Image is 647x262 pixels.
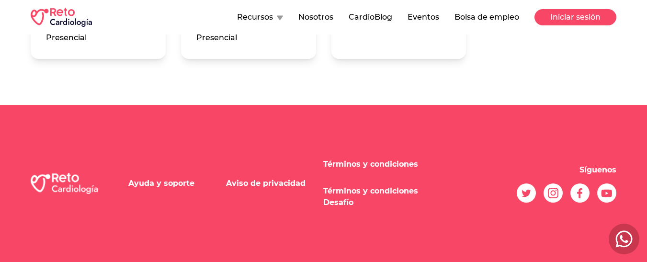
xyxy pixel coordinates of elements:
button: CardioBlog [349,11,392,23]
button: Bolsa de empleo [454,11,519,23]
button: Iniciar sesión [534,9,616,25]
a: Términos y condiciones [323,159,418,169]
img: RETO Cardio Logo [31,8,92,27]
button: Nosotros [298,11,333,23]
button: Eventos [408,11,439,23]
a: Aviso de privacidad [226,179,306,188]
a: Ayuda y soporte [128,179,194,188]
img: logo [31,173,98,194]
p: Síguenos [579,164,616,176]
button: Recursos [237,11,283,23]
a: Términos y condiciones Desafío [323,186,418,207]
